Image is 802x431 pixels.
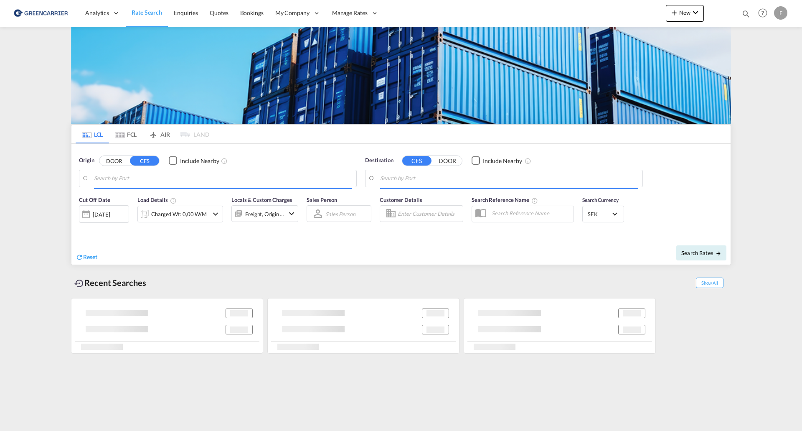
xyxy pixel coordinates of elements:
[148,130,158,136] md-icon: icon-airplane
[275,9,310,17] span: My Company
[74,278,84,288] md-icon: icon-backup-restore
[79,196,110,203] span: Cut Off Date
[756,6,774,21] div: Help
[307,196,337,203] span: Sales Person
[741,9,751,18] md-icon: icon-magnify
[137,196,177,203] span: Load Details
[741,9,751,22] div: icon-magnify
[245,208,284,220] div: Freight Origin Destination
[472,156,522,165] md-checkbox: Checkbox No Ink
[79,205,129,223] div: [DATE]
[174,9,198,16] span: Enquiries
[487,207,574,219] input: Search Reference Name
[76,125,109,143] md-tab-item: LCL
[332,9,368,17] span: Manage Rates
[716,250,721,256] md-icon: icon-arrow-right
[76,253,83,261] md-icon: icon-refresh
[231,205,298,222] div: Freight Origin Destinationicon-chevron-down
[71,27,731,124] img: GreenCarrierFCL_LCL.png
[525,158,531,164] md-icon: Unchecked: Ignores neighbouring ports when fetching rates.Checked : Includes neighbouring ports w...
[582,197,619,203] span: Search Currency
[669,8,679,18] md-icon: icon-plus 400-fg
[71,273,150,292] div: Recent Searches
[79,222,85,233] md-datepicker: Select
[676,245,726,260] button: Search Ratesicon-arrow-right
[76,125,209,143] md-pagination-wrapper: Use the left and right arrow keys to navigate between tabs
[211,209,221,219] md-icon: icon-chevron-down
[221,158,228,164] md-icon: Unchecked: Ignores neighbouring ports when fetching rates.Checked : Includes neighbouring ports w...
[681,250,721,256] span: Search Rates
[531,197,538,204] md-icon: Your search will be saved by the below given name
[433,156,462,166] button: DOOR
[79,156,94,165] span: Origin
[170,197,177,204] md-icon: Chargeable Weight
[83,253,97,260] span: Reset
[130,156,159,166] button: CFS
[13,4,69,23] img: 609dfd708afe11efa14177256b0082fb.png
[588,210,611,218] span: SEK
[180,157,219,165] div: Include Nearby
[231,196,292,203] span: Locals & Custom Charges
[109,125,142,143] md-tab-item: FCL
[365,156,393,165] span: Destination
[774,6,787,20] div: F
[398,207,460,220] input: Enter Customer Details
[380,172,638,185] input: Search by Port
[85,9,109,17] span: Analytics
[472,196,538,203] span: Search Reference Name
[587,208,619,220] md-select: Select Currency: kr SEKSweden Krona
[71,144,731,265] div: Origin DOOR CFS Checkbox No InkUnchecked: Ignores neighbouring ports when fetching rates.Checked ...
[380,196,422,203] span: Customer Details
[483,157,522,165] div: Include Nearby
[666,5,704,22] button: icon-plus 400-fgNewicon-chevron-down
[151,208,207,220] div: Charged Wt: 0,00 W/M
[690,8,700,18] md-icon: icon-chevron-down
[240,9,264,16] span: Bookings
[756,6,770,20] span: Help
[325,208,356,220] md-select: Sales Person
[93,211,110,218] div: [DATE]
[287,209,297,219] md-icon: icon-chevron-down
[137,206,223,222] div: Charged Wt: 0,00 W/Micon-chevron-down
[696,278,723,288] span: Show All
[99,156,129,166] button: DOOR
[669,9,700,16] span: New
[142,125,176,143] md-tab-item: AIR
[169,156,219,165] md-checkbox: Checkbox No Ink
[94,172,352,185] input: Search by Port
[402,156,431,166] button: CFS
[76,253,97,262] div: icon-refreshReset
[210,9,228,16] span: Quotes
[132,9,162,16] span: Rate Search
